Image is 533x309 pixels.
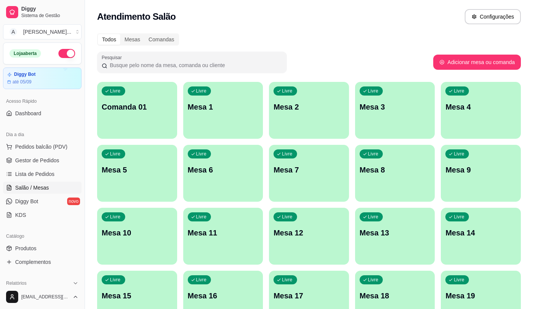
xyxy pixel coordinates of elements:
p: Mesa 1 [188,102,259,112]
p: Mesa 17 [274,290,344,301]
p: Livre [282,277,292,283]
p: Livre [368,88,379,94]
a: Diggy Botaté 05/09 [3,67,82,89]
span: Salão / Mesas [15,184,49,191]
button: LivreMesa 5 [97,145,177,202]
button: LivreMesa 7 [269,145,349,202]
button: LivreMesa 10 [97,208,177,265]
span: Diggy Bot [15,198,38,205]
span: Dashboard [15,110,41,117]
button: Adicionar mesa ou comanda [433,55,521,70]
a: DiggySistema de Gestão [3,3,82,21]
p: Mesa 2 [274,102,344,112]
p: Mesa 7 [274,165,344,175]
span: Gestor de Pedidos [15,157,59,164]
a: Diggy Botnovo [3,195,82,207]
div: Acesso Rápido [3,95,82,107]
button: [EMAIL_ADDRESS][DOMAIN_NAME] [3,288,82,306]
p: Livre [368,151,379,157]
a: Salão / Mesas [3,182,82,194]
p: Livre [110,88,121,94]
h2: Atendimento Salão [97,11,176,23]
button: Configurações [465,9,521,24]
span: Relatórios [6,280,27,286]
p: Mesa 15 [102,290,173,301]
p: Mesa 9 [445,165,516,175]
p: Livre [368,214,379,220]
p: Livre [282,214,292,220]
span: KDS [15,211,26,219]
button: LivreMesa 13 [355,208,435,265]
div: Dia a dia [3,129,82,141]
p: Livre [282,88,292,94]
p: Mesa 8 [360,165,431,175]
button: Alterar Status [58,49,75,58]
p: Mesa 19 [445,290,516,301]
button: LivreMesa 2 [269,82,349,139]
p: Livre [196,151,207,157]
a: Gestor de Pedidos [3,154,82,166]
p: Mesa 18 [360,290,431,301]
div: Catálogo [3,230,82,242]
button: LivreMesa 4 [441,82,521,139]
span: Complementos [15,258,51,266]
p: Livre [368,277,379,283]
input: Pesquisar [107,61,282,69]
p: Mesa 10 [102,227,173,238]
button: LivreMesa 8 [355,145,435,202]
span: Produtos [15,245,36,252]
a: Dashboard [3,107,82,119]
button: LivreMesa 3 [355,82,435,139]
label: Pesquisar [102,54,124,61]
p: Livre [282,151,292,157]
article: Diggy Bot [14,72,36,77]
p: Livre [110,214,121,220]
article: até 05/09 [13,79,31,85]
a: KDS [3,209,82,221]
button: Pedidos balcão (PDV) [3,141,82,153]
p: Comanda 01 [102,102,173,112]
p: Mesa 13 [360,227,431,238]
a: Produtos [3,242,82,254]
p: Livre [196,88,207,94]
button: LivreMesa 12 [269,208,349,265]
p: Mesa 4 [445,102,516,112]
a: Lista de Pedidos [3,168,82,180]
a: Complementos [3,256,82,268]
button: LivreMesa 6 [183,145,263,202]
p: Mesa 14 [445,227,516,238]
p: Mesa 12 [274,227,344,238]
button: LivreMesa 9 [441,145,521,202]
p: Livre [454,277,464,283]
div: [PERSON_NAME] ... [23,28,71,36]
button: LivreMesa 11 [183,208,263,265]
span: Diggy [21,6,79,13]
p: Livre [110,277,121,283]
span: A [9,28,17,36]
button: LivreComanda 01 [97,82,177,139]
div: Loja aberta [9,49,41,58]
span: Lista de Pedidos [15,170,55,178]
p: Mesa 3 [360,102,431,112]
span: Pedidos balcão (PDV) [15,143,68,151]
p: Livre [454,214,464,220]
button: Select a team [3,24,82,39]
p: Livre [454,151,464,157]
p: Livre [454,88,464,94]
div: Comandas [145,34,179,45]
p: Livre [196,214,207,220]
p: Mesa 6 [188,165,259,175]
div: Todos [98,34,120,45]
p: Mesa 11 [188,227,259,238]
span: Sistema de Gestão [21,13,79,19]
p: Mesa 16 [188,290,259,301]
p: Mesa 5 [102,165,173,175]
div: Mesas [120,34,144,45]
p: Livre [110,151,121,157]
p: Livre [196,277,207,283]
button: LivreMesa 1 [183,82,263,139]
button: LivreMesa 14 [441,208,521,265]
span: [EMAIL_ADDRESS][DOMAIN_NAME] [21,294,69,300]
